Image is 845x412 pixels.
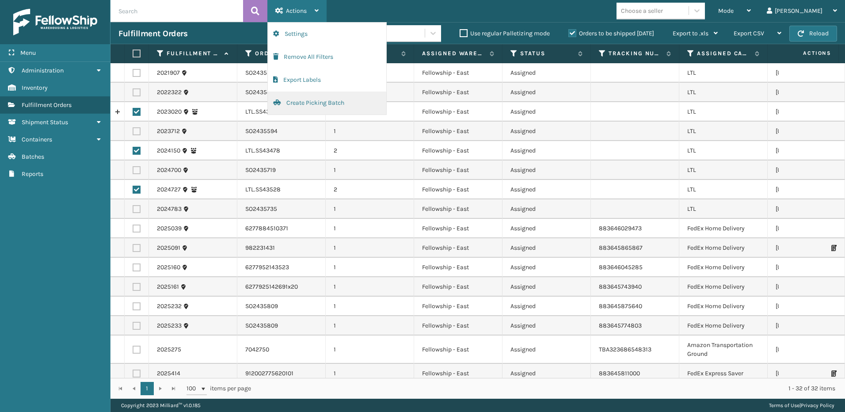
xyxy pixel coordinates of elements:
div: Choose a seller [621,6,663,15]
td: Assigned [502,277,591,297]
a: 883645774803 [599,322,642,329]
td: Assigned [502,364,591,383]
a: 1 [141,382,154,395]
i: Print Packing Slip [831,370,837,377]
span: Menu [20,49,36,57]
button: Reload [789,26,837,42]
td: Amazon Transportation Ground [679,336,768,364]
a: 2023020 [157,107,182,116]
td: Fellowship - East [414,238,502,258]
span: Batches [22,153,44,160]
button: Export Labels [268,69,386,92]
td: LTL.SS43478 [237,141,326,160]
td: SO2435434 [237,83,326,102]
td: LTL.SS43492 [237,102,326,122]
span: Mode [718,7,734,15]
td: SO2435735 [237,199,326,219]
td: Fellowship - East [414,180,502,199]
td: LTL.SS43528 [237,180,326,199]
h3: Fulfillment Orders [118,28,187,39]
span: Export to .xls [673,30,708,37]
td: LTL [679,180,768,199]
button: Remove All Filters [268,46,386,69]
td: FedEx Home Delivery [679,277,768,297]
td: Assigned [502,199,591,219]
label: Orders to be shipped [DATE] [568,30,654,37]
td: LTL [679,63,768,83]
a: 2024727 [157,185,181,194]
span: Actions [286,7,307,15]
a: 2021907 [157,69,180,77]
td: Assigned [502,316,591,336]
td: 1 [326,219,414,238]
td: Assigned [502,297,591,316]
span: Reports [22,170,43,178]
a: 2025039 [157,224,182,233]
a: 2024700 [157,166,181,175]
td: LTL [679,141,768,160]
a: 2023712 [157,127,180,136]
td: 1 [326,364,414,383]
td: Assigned [502,219,591,238]
td: 6277952143523 [237,258,326,277]
td: Assigned [502,336,591,364]
a: 883645743940 [599,283,642,290]
label: Use regular Palletizing mode [460,30,550,37]
div: 1 - 32 of 32 items [263,384,835,393]
td: SO2435809 [237,297,326,316]
td: Assigned [502,258,591,277]
td: Fellowship - East [414,316,502,336]
td: 912002775620101 [237,364,326,383]
span: Administration [22,67,64,74]
td: 7042750 [237,336,326,364]
div: | [769,399,834,412]
td: LTL [679,122,768,141]
td: 1 [326,199,414,219]
span: Actions [775,46,837,61]
td: 1 [326,297,414,316]
td: Assigned [502,180,591,199]
i: Print Packing Slip [831,245,837,251]
td: Fellowship - East [414,219,502,238]
label: Assigned Carrier Service [697,50,750,57]
td: Assigned [502,63,591,83]
td: FedEx Home Delivery [679,219,768,238]
label: Fulfillment Order Id [167,50,220,57]
a: 883645811000 [599,370,640,377]
td: FedEx Home Delivery [679,297,768,316]
td: Assigned [502,160,591,180]
td: Fellowship - East [414,83,502,102]
td: Fellowship - East [414,297,502,316]
a: 2025232 [157,302,182,311]
label: Assigned Warehouse [422,50,485,57]
td: Fellowship - East [414,122,502,141]
a: 883645875640 [599,302,642,310]
td: 1 [326,277,414,297]
a: TBA323686548313 [599,346,651,353]
label: Status [520,50,574,57]
a: 2024783 [157,205,182,214]
td: Fellowship - East [414,63,502,83]
span: Containers [22,136,52,143]
img: logo [13,9,97,35]
td: Assigned [502,102,591,122]
label: Order Number [255,50,308,57]
td: 1 [326,160,414,180]
td: Assigned [502,141,591,160]
td: 1 [326,258,414,277]
td: Assigned [502,238,591,258]
label: Tracking Number [609,50,662,57]
td: 2 [326,141,414,160]
td: 6277884510371 [237,219,326,238]
button: Settings [268,23,386,46]
td: LTL [679,160,768,180]
td: 1 [326,316,414,336]
td: LTL [679,83,768,102]
a: 2025161 [157,282,179,291]
td: 1 [326,336,414,364]
td: SO2435350 [237,63,326,83]
a: 2025233 [157,321,182,330]
td: Fellowship - East [414,364,502,383]
td: FedEx Home Delivery [679,258,768,277]
td: Fellowship - East [414,277,502,297]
